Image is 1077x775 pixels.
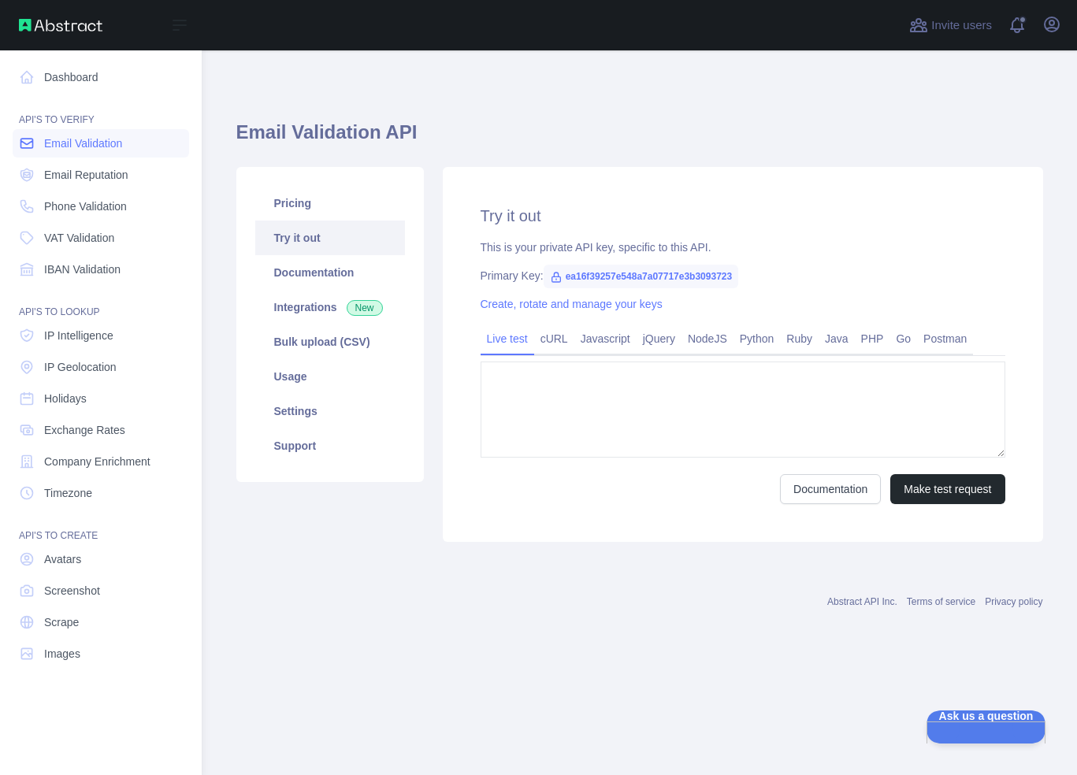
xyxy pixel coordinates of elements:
[481,298,663,310] a: Create, rotate and manage your keys
[13,577,189,605] a: Screenshot
[44,422,125,438] span: Exchange Rates
[44,328,113,343] span: IP Intelligence
[13,95,189,126] div: API'S TO VERIFY
[481,239,1005,255] div: This is your private API key, specific to this API.
[13,353,189,381] a: IP Geolocation
[44,646,80,662] span: Images
[819,326,855,351] a: Java
[44,485,92,501] span: Timezone
[481,326,534,351] a: Live test
[44,583,100,599] span: Screenshot
[236,120,1043,158] h1: Email Validation API
[780,326,819,351] a: Ruby
[481,268,1005,284] div: Primary Key:
[44,614,79,630] span: Scrape
[44,230,114,246] span: VAT Validation
[534,326,574,351] a: cURL
[889,326,917,351] a: Go
[255,428,405,463] a: Support
[255,186,405,221] a: Pricing
[19,19,102,32] img: Abstract API
[13,255,189,284] a: IBAN Validation
[985,596,1042,607] a: Privacy policy
[255,359,405,394] a: Usage
[13,510,189,542] div: API'S TO CREATE
[255,290,405,324] a: Integrations New
[13,287,189,318] div: API'S TO LOOKUP
[544,265,739,288] span: ea16f39257e548a7a07717e3b3093723
[13,416,189,444] a: Exchange Rates
[890,474,1005,504] button: Make test request
[13,447,189,476] a: Company Enrichment
[255,394,405,428] a: Settings
[907,596,975,607] a: Terms of service
[906,13,995,38] button: Invite users
[13,640,189,668] a: Images
[574,326,637,351] a: Javascript
[13,608,189,636] a: Scrape
[931,17,992,35] span: Invite users
[44,135,122,151] span: Email Validation
[855,326,890,351] a: PHP
[13,129,189,158] a: Email Validation
[637,326,681,351] a: jQuery
[917,326,973,351] a: Postman
[927,710,1045,743] iframe: Help Scout Beacon - Open
[13,63,189,91] a: Dashboard
[13,192,189,221] a: Phone Validation
[13,545,189,573] a: Avatars
[13,384,189,413] a: Holidays
[481,205,1005,227] h2: Try it out
[44,359,117,375] span: IP Geolocation
[255,255,405,290] a: Documentation
[13,321,189,350] a: IP Intelligence
[255,324,405,359] a: Bulk upload (CSV)
[13,161,189,189] a: Email Reputation
[780,474,881,504] a: Documentation
[13,224,189,252] a: VAT Validation
[681,326,733,351] a: NodeJS
[44,198,127,214] span: Phone Validation
[827,596,897,607] a: Abstract API Inc.
[44,551,81,567] span: Avatars
[44,167,128,183] span: Email Reputation
[44,454,150,469] span: Company Enrichment
[44,391,87,406] span: Holidays
[733,326,781,351] a: Python
[255,221,405,255] a: Try it out
[347,300,383,316] span: New
[44,261,121,277] span: IBAN Validation
[13,479,189,507] a: Timezone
